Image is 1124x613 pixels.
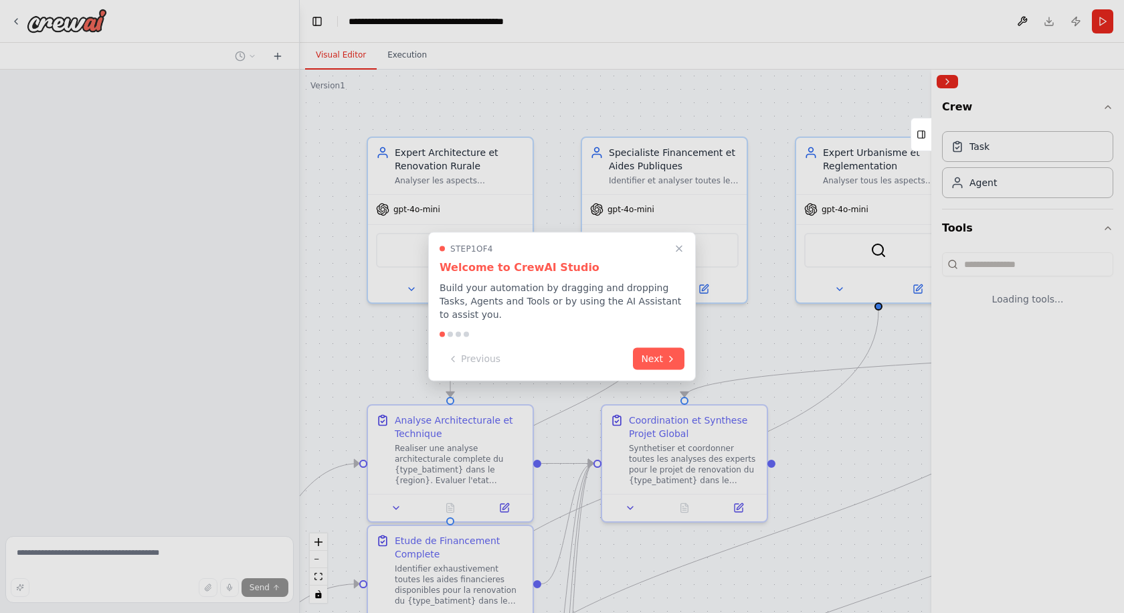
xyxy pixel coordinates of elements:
button: Previous [440,348,508,370]
h3: Welcome to CrewAI Studio [440,260,684,276]
button: Hide left sidebar [308,12,326,31]
span: Step 1 of 4 [450,244,493,254]
button: Close walkthrough [671,241,687,257]
button: Next [633,348,684,370]
p: Build your automation by dragging and dropping Tasks, Agents and Tools or by using the AI Assista... [440,281,684,321]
